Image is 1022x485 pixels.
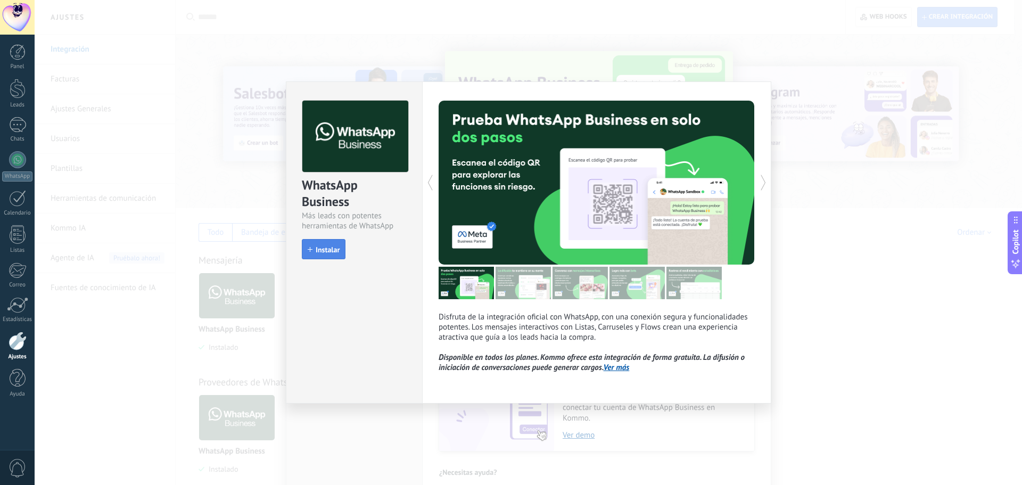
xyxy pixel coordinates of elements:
div: Calendario [2,210,33,217]
img: tour_image_1009fe39f4f058b759f0df5a2b7f6f06.png [553,267,608,299]
div: Chats [2,136,33,143]
img: logo_main.png [302,101,408,172]
div: WhatsApp [2,171,32,182]
img: tour_image_62c9952fc9cf984da8d1d2aa2c453724.png [609,267,665,299]
div: Ayuda [2,391,33,398]
i: Disponible en todos los planes. Kommo ofrece esta integración de forma gratuita. La difusión o in... [439,352,745,373]
a: Ver más [604,363,630,373]
button: Instalar [302,239,345,259]
div: WhatsApp Business [302,177,407,211]
img: tour_image_7a4924cebc22ed9e3259523e50fe4fd6.png [439,267,494,299]
div: Más leads con potentes herramientas de WhatsApp [302,211,407,231]
span: Copilot [1010,229,1021,254]
span: Instalar [316,246,340,253]
img: tour_image_cc377002d0016b7ebaeb4dbe65cb2175.png [666,267,722,299]
div: Ajustes [2,354,33,360]
div: Estadísticas [2,316,33,323]
img: tour_image_cc27419dad425b0ae96c2716632553fa.png [496,267,551,299]
div: Listas [2,247,33,254]
div: Leads [2,102,33,109]
p: Disfruta de la integración oficial con WhatsApp, con una conexión segura y funcionalidades potent... [439,312,755,373]
div: Panel [2,63,33,70]
div: Correo [2,282,33,289]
